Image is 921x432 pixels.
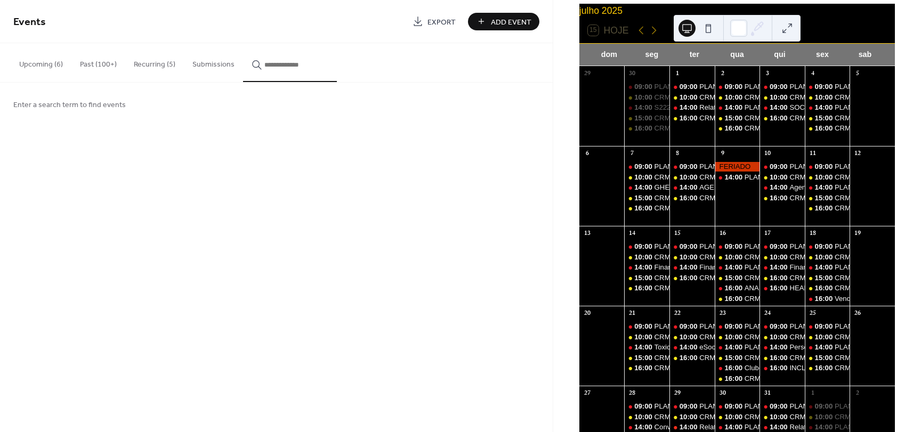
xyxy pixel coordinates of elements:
div: seg [631,44,673,66]
div: PLANTÃO suporte [655,242,713,251]
span: 15:00 [815,193,835,203]
div: 19 [853,229,862,238]
div: PLANTÃO suporte [805,103,850,112]
div: PLANTÃO suporte [789,82,847,92]
span: 15:00 [724,113,744,123]
div: CRMSST - PLANTÃO CRM [669,173,715,182]
div: PLANTÃO suporte [715,82,760,92]
button: Submissions [184,43,243,81]
div: PLANTÃO suporte [745,82,803,92]
div: CRMSST - PLANTÃO CRM [789,193,876,203]
div: Relatórios Gerenciais [699,103,766,112]
div: AGENDA - Criação e configuração [669,183,715,192]
span: 14:00 [680,103,699,112]
div: 17 [763,229,772,238]
div: CRMSST - PLANTÃO CRM [655,332,741,342]
div: CRMSST - PLANTÃO CRM [789,173,876,182]
span: 15:00 [634,193,654,203]
span: 10:00 [815,93,835,102]
span: 10:00 [634,332,654,342]
span: 14:00 [815,103,835,112]
span: 14:00 [770,343,789,352]
div: CRMSST - Zoneamento [624,353,669,363]
div: CRMSST - PLANTÃO CRM [835,252,921,262]
span: 09:00 [680,322,699,331]
div: dom [588,44,631,66]
div: CRMSST - PLANTÃO CRM [669,193,715,203]
div: 29 [583,69,592,78]
div: PLANTÃO suporte [789,322,847,331]
span: 09:00 [815,242,835,251]
span: 10:00 [634,252,654,262]
div: ANAK Club [715,283,760,293]
span: 09:00 [680,162,699,172]
div: PLANTÃO suporte [789,162,847,172]
div: Financeiros - Relatórios [789,263,863,272]
div: PLANTÃO suporte [805,343,850,352]
span: 16:00 [680,273,699,283]
div: 25 [808,309,817,318]
span: Export [427,17,456,28]
span: 10:00 [634,93,654,102]
div: sex [801,44,844,66]
div: CRMSST - PLANTÃO CRM [835,124,921,133]
div: CRMSST - PLANTÃO CRM [669,332,715,342]
div: FERIADO [715,162,760,172]
div: PLANTÃO suporte [715,103,760,112]
span: 14:00 [770,103,789,112]
div: CRMSST - PLANTÃO CRM [805,283,850,293]
span: 16:00 [680,193,699,203]
div: SOCGED [789,103,820,112]
div: CRMSST - PLANTÃO CRM [655,252,741,262]
div: CRMSST - PLANTÃO CRM [715,252,760,262]
div: PLANTÃO suporte [624,82,669,92]
div: PLANTÃO suporte [745,103,803,112]
div: HEALI - Tecnologia para avaliação dos Riscos Psicossociais [760,283,805,293]
div: 8 [673,149,682,158]
div: PLANTÃO suporte [835,162,893,172]
span: 16:00 [724,124,744,133]
div: PLANTÃO suporte [835,82,893,92]
div: PLANTÃO suporte [669,322,715,331]
div: CRMSST - PLANTÃO CRM [760,252,805,262]
div: CRMSST - PLANTÃO CRM [760,93,805,102]
span: 14:00 [634,183,654,192]
div: CRMSST - Relatórios [835,193,902,203]
span: 16:00 [815,283,835,293]
div: 2 [718,69,727,78]
div: CRMSST - PLANTÃO CRM [745,93,831,102]
div: PLANTÃO suporte [760,162,805,172]
span: 09:00 [770,162,789,172]
div: CRMSST - PLANTÃO CRM [655,93,741,102]
div: CRMSST - CRIAÇÃO DE USUÁRIOS [624,193,669,203]
span: 15:00 [724,273,744,283]
div: PLANTÃO suporte [655,82,713,92]
div: SOCGED [760,103,805,112]
div: PLANTÃO suporte [835,322,893,331]
span: 14:00 [724,103,744,112]
span: 16:00 [724,294,744,304]
div: Financeiros - Relatórios [760,263,805,272]
div: S2220 na prática - Atendimento/ASO [624,103,669,112]
span: 10:00 [680,173,699,182]
span: 10:00 [724,332,744,342]
div: CRMSST - PLANTÃO CRM [715,124,760,133]
span: 16:00 [770,193,789,203]
div: CRMSST - PLANTÃO CRM [655,203,741,213]
div: PLANTÃO suporte [655,322,713,331]
div: CRMSST - PLANTÃO CRM [699,273,786,283]
div: PLANTÃO suporte [699,242,757,251]
div: PLANTÃO suporte [805,322,850,331]
div: ANAK Club [745,283,780,293]
span: 16:00 [724,283,744,293]
div: CRMSST - PLANTÃO CRM [835,332,921,342]
div: Agenda SOCMS [760,183,805,192]
div: qua [716,44,758,66]
span: 14:00 [680,263,699,272]
div: CRMSST - PLANTÃO CRM [624,332,669,342]
span: 09:00 [724,82,744,92]
div: Agenda SOCMS [789,183,842,192]
div: CRMSST - PLANTÃO CRM [789,332,876,342]
div: Financeiro - Valorização [699,263,774,272]
span: 09:00 [724,242,744,251]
